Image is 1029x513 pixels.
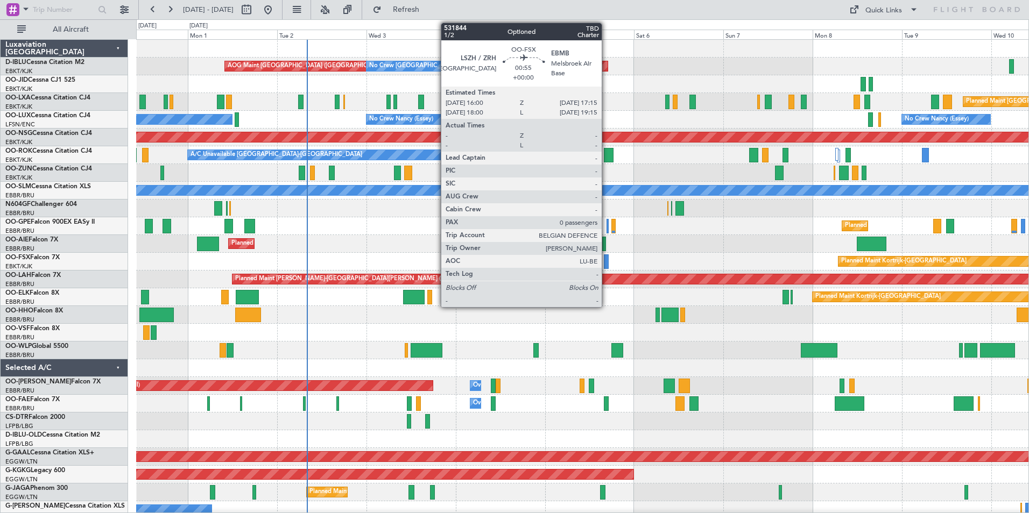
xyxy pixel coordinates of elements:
div: Owner Melsbroek Air Base [473,395,546,411]
div: Planned Maint [GEOGRAPHIC_DATA] ([GEOGRAPHIC_DATA]) [231,236,401,252]
span: OO-LAH [5,272,31,279]
a: CS-DTRFalcon 2000 [5,414,65,421]
div: [DATE] [189,22,208,31]
a: D-IBLU-OLDCessna Citation M2 [5,432,100,438]
a: EGGW/LTN [5,458,38,466]
a: OO-ELKFalcon 8X [5,290,59,296]
a: LFPB/LBG [5,440,33,448]
a: LFSN/ENC [5,120,35,129]
span: G-JAGA [5,485,30,491]
a: OO-AIEFalcon 7X [5,237,58,243]
span: D-IBLU [5,59,26,66]
a: EBBR/BRU [5,316,34,324]
a: G-GAALCessna Citation XLS+ [5,450,94,456]
div: Sun 7 [723,30,813,39]
span: OO-SLM [5,183,31,190]
span: OO-[PERSON_NAME] [5,379,71,385]
a: OO-LAHFalcon 7X [5,272,61,279]
div: Fri 5 [545,30,635,39]
div: Tue 9 [902,30,991,39]
div: [DATE] [138,22,157,31]
div: No Crew [GEOGRAPHIC_DATA] ([GEOGRAPHIC_DATA] National) [369,58,549,74]
span: OO-GPE [5,219,31,225]
span: Refresh [384,6,429,13]
span: OO-FAE [5,396,30,403]
span: G-GAAL [5,450,30,456]
span: OO-NSG [5,130,32,137]
a: OO-LXACessna Citation CJ4 [5,95,90,101]
a: G-KGKGLegacy 600 [5,467,65,474]
a: EBKT/KJK [5,156,32,164]
div: Mon 8 [813,30,902,39]
div: Wed 3 [367,30,456,39]
button: All Aircraft [12,21,117,38]
button: Quick Links [844,1,924,18]
span: CS-DTR [5,414,29,421]
a: EBKT/KJK [5,85,32,93]
a: EBBR/BRU [5,280,34,288]
span: OO-ZUN [5,166,32,172]
a: EBBR/BRU [5,191,34,199]
div: No Crew Nancy (Essey) [369,111,433,127]
span: OO-ROK [5,148,32,154]
a: LFPB/LBG [5,422,33,430]
a: OO-ZUNCessna Citation CJ4 [5,166,92,172]
a: EGGW/LTN [5,475,38,483]
a: EBBR/BRU [5,209,34,217]
a: OO-FSXFalcon 7X [5,254,60,261]
span: OO-LUX [5,112,31,119]
a: OO-VSFFalcon 8X [5,325,60,332]
span: N604GF [5,201,31,208]
a: EBKT/KJK [5,174,32,182]
a: EBBR/BRU [5,298,34,306]
a: OO-SLMCessna Citation XLS [5,183,91,190]
div: Thu 4 [456,30,545,39]
a: EBBR/BRU [5,333,34,341]
a: OO-GPEFalcon 900EX EASy II [5,219,95,225]
a: OO-HHOFalcon 8X [5,308,63,314]
a: OO-NSGCessna Citation CJ4 [5,130,92,137]
a: OO-[PERSON_NAME]Falcon 7X [5,379,101,385]
a: EBBR/BRU [5,387,34,395]
div: Owner Melsbroek Air Base [473,377,546,394]
div: Mon 1 [188,30,277,39]
a: EGGW/LTN [5,493,38,501]
div: A/C Unavailable [GEOGRAPHIC_DATA]-[GEOGRAPHIC_DATA] [191,147,362,163]
span: OO-ELK [5,290,30,296]
a: OO-FAEFalcon 7X [5,396,60,403]
a: EBKT/KJK [5,103,32,111]
span: OO-HHO [5,308,33,314]
a: EBKT/KJK [5,138,32,146]
div: AOG Maint [GEOGRAPHIC_DATA] ([GEOGRAPHIC_DATA] National) [228,58,414,74]
div: Quick Links [865,5,902,16]
a: EBBR/BRU [5,227,34,235]
span: OO-AIE [5,237,29,243]
a: D-IBLUCessna Citation M2 [5,59,84,66]
span: OO-WLP [5,343,32,350]
span: All Aircraft [28,26,114,33]
a: OO-JIDCessna CJ1 525 [5,77,75,83]
div: Sun 31 [98,30,188,39]
a: EBBR/BRU [5,351,34,359]
a: G-[PERSON_NAME]Cessna Citation XLS [5,503,125,509]
a: N604GFChallenger 604 [5,201,77,208]
div: Planned Maint [PERSON_NAME]-[GEOGRAPHIC_DATA][PERSON_NAME] ([GEOGRAPHIC_DATA][PERSON_NAME]) [235,271,553,287]
a: EBBR/BRU [5,245,34,253]
a: G-JAGAPhenom 300 [5,485,68,491]
div: Planned Maint Kortrijk-[GEOGRAPHIC_DATA] [815,289,941,305]
a: EBKT/KJK [5,262,32,270]
button: Refresh [368,1,432,18]
span: OO-VSF [5,325,30,332]
a: OO-WLPGlobal 5500 [5,343,68,350]
a: OO-LUXCessna Citation CJ4 [5,112,90,119]
div: Sat 6 [634,30,723,39]
div: Tue 2 [277,30,367,39]
a: EBKT/KJK [5,67,32,75]
input: Trip Number [33,2,95,18]
span: OO-FSX [5,254,30,261]
div: Planned Maint Kortrijk-[GEOGRAPHIC_DATA] [841,253,967,269]
span: [DATE] - [DATE] [183,5,234,15]
span: D-IBLU-OLD [5,432,42,438]
a: EBBR/BRU [5,404,34,412]
span: OO-LXA [5,95,31,101]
